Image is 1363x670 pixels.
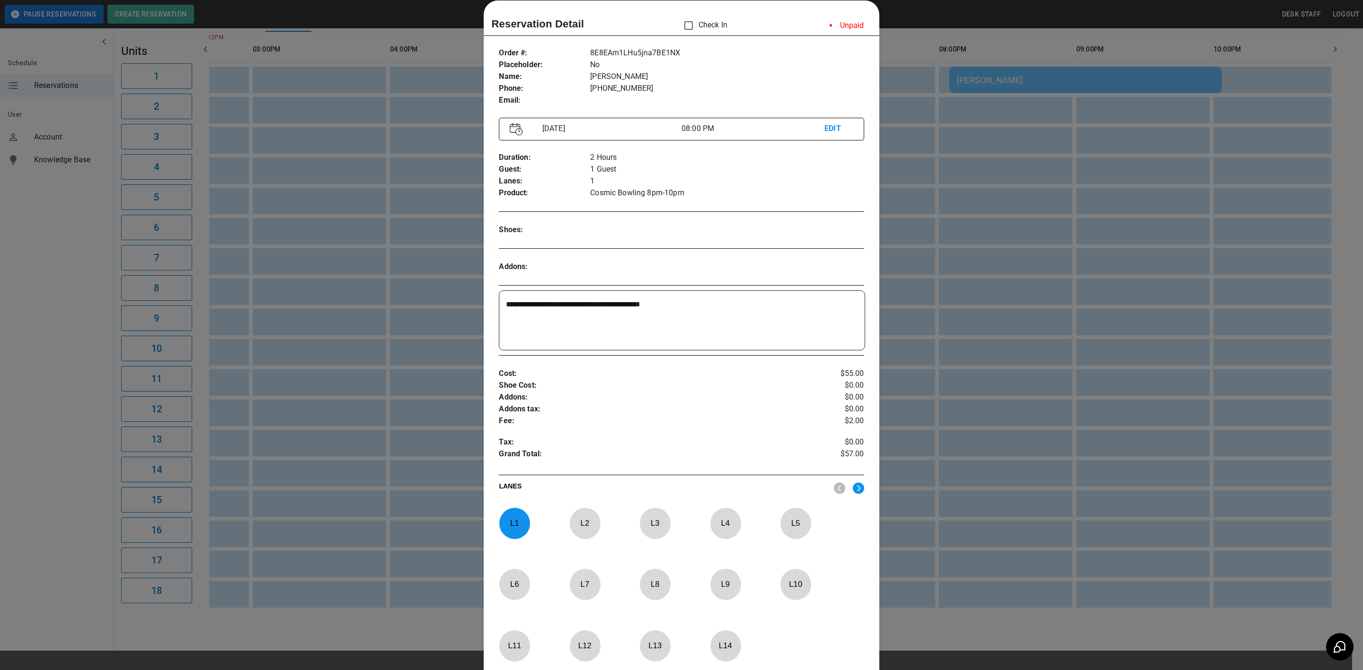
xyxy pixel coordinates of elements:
[499,573,530,595] p: L 6
[499,95,590,106] p: Email :
[834,482,845,494] img: nav_left.svg
[639,573,671,595] p: L 8
[499,403,803,415] p: Addons tax :
[499,448,803,462] p: Grand Total :
[710,635,741,657] p: L 14
[499,83,590,95] p: Phone :
[499,224,590,236] p: Shoes :
[569,573,601,595] p: L 7
[824,123,853,135] p: EDIT
[499,59,590,71] p: Placeholder :
[499,392,803,403] p: Addons :
[590,83,864,95] p: [PHONE_NUMBER]
[590,47,864,59] p: 8E8EAm1LHu5jna7BE1NX
[499,481,826,495] p: LANES
[499,164,590,175] p: Guest :
[499,380,803,392] p: Shoe Cost :
[499,175,590,187] p: Lanes :
[510,123,523,136] img: Vector
[590,175,864,187] p: 1
[780,512,811,534] p: L 5
[491,16,584,32] p: Reservation Detail
[639,512,671,534] p: L 3
[499,47,590,59] p: Order # :
[853,482,864,494] img: right.svg
[590,164,864,175] p: 1 Guest
[590,71,864,83] p: [PERSON_NAME]
[681,123,824,134] p: 08:00 PM
[679,16,727,35] p: Check In
[590,59,864,71] p: No
[499,187,590,199] p: Product :
[803,448,864,462] p: $57.00
[803,392,864,403] p: $0.00
[499,512,530,534] p: L 1
[803,436,864,448] p: $0.00
[639,635,671,657] p: L 13
[539,123,681,134] p: [DATE]
[499,415,803,427] p: Fee :
[499,436,803,448] p: Tax :
[499,152,590,164] p: Duration :
[499,71,590,83] p: Name :
[803,380,864,392] p: $0.00
[499,368,803,380] p: Cost :
[803,368,864,380] p: $55.00
[780,573,811,595] p: L 10
[499,635,530,657] p: L 11
[710,573,741,595] p: L 9
[590,187,864,199] p: Cosmic Bowling 8pm-10pm
[803,415,864,427] p: $2.00
[499,261,590,273] p: Addons :
[803,403,864,415] p: $0.00
[822,16,872,35] li: Unpaid
[569,512,601,534] p: L 2
[710,512,741,534] p: L 4
[569,635,601,657] p: L 12
[590,152,864,164] p: 2 Hours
